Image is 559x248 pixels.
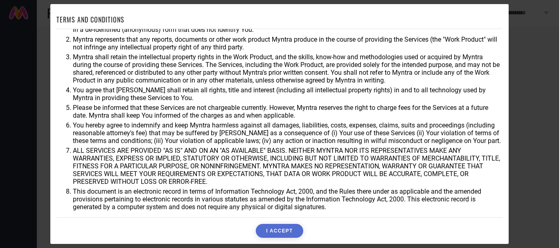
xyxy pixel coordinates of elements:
li: This document is an electronic record in terms of Information Technology Act, 2000, and the Rules... [73,188,503,211]
li: Myntra shall retain the intellectual property rights in the Work Product, and the skills, know-ho... [73,53,503,84]
li: You hereby agree to indemnify and keep Myntra harmless against all damages, liabilities, costs, e... [73,121,503,145]
h1: TERMS AND CONDITIONS [56,15,124,25]
button: I ACCEPT [256,224,303,238]
li: ALL SERVICES ARE PROVIDED "AS IS" AND ON AN "AS AVAILABLE" BASIS. NEITHER MYNTRA NOR ITS REPRESEN... [73,147,503,185]
li: Myntra represents that any reports, documents or other work product Myntra produce in the course ... [73,36,503,51]
li: Please be informed that these Services are not chargeable currently. However, Myntra reserves the... [73,104,503,119]
li: You agree that [PERSON_NAME] shall retain all rights, title and interest (including all intellect... [73,86,503,102]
